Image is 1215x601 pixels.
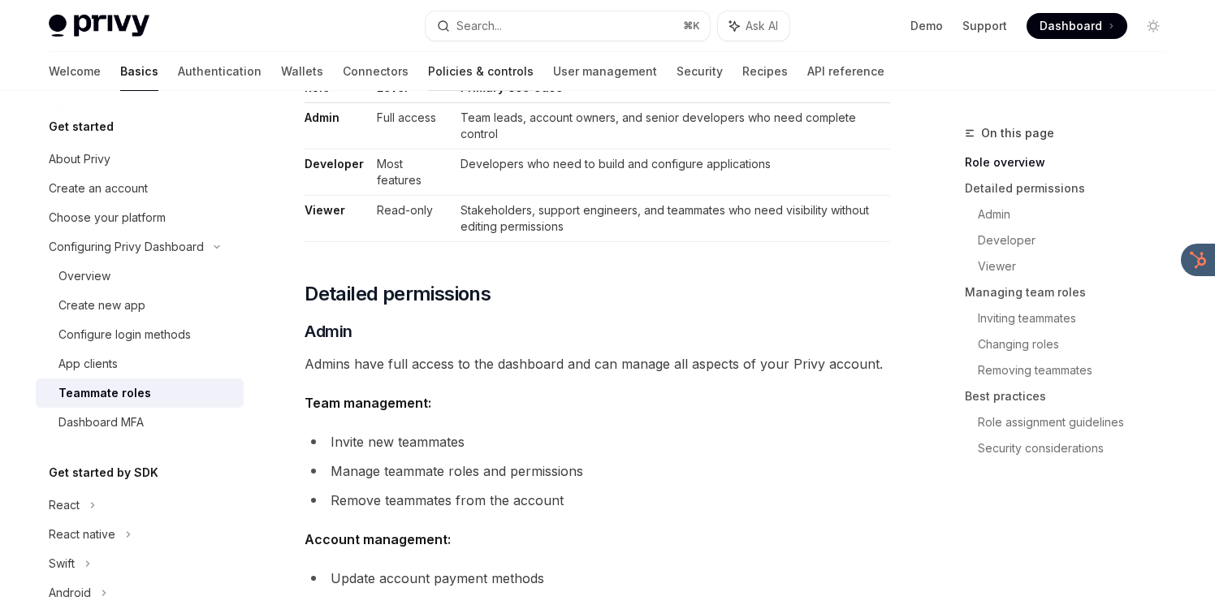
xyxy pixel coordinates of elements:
[965,175,1179,201] a: Detailed permissions
[965,383,1179,409] a: Best practices
[305,203,345,217] strong: Viewer
[978,331,1179,357] a: Changing roles
[36,174,244,203] a: Create an account
[305,567,890,590] li: Update account payment methods
[49,208,166,227] div: Choose your platform
[1140,13,1166,39] button: Toggle dark mode
[962,18,1007,34] a: Support
[36,349,244,378] a: App clients
[978,357,1179,383] a: Removing teammates
[58,296,145,315] div: Create new app
[454,103,890,149] td: Team leads, account owners, and senior developers who need complete control
[178,52,262,91] a: Authentication
[36,378,244,408] a: Teammate roles
[58,325,191,344] div: Configure login methods
[978,409,1179,435] a: Role assignment guidelines
[36,203,244,232] a: Choose your platform
[36,291,244,320] a: Create new app
[36,145,244,174] a: About Privy
[718,11,789,41] button: Ask AI
[49,52,101,91] a: Welcome
[305,281,491,307] span: Detailed permissions
[49,117,114,136] h5: Get started
[36,408,244,437] a: Dashboard MFA
[49,237,204,257] div: Configuring Privy Dashboard
[343,52,409,91] a: Connectors
[305,352,890,375] span: Admins have full access to the dashboard and can manage all aspects of your Privy account.
[978,253,1179,279] a: Viewer
[49,15,149,37] img: light logo
[370,149,453,196] td: Most features
[965,149,1179,175] a: Role overview
[305,110,339,124] strong: Admin
[978,435,1179,461] a: Security considerations
[58,354,118,374] div: App clients
[305,320,352,343] span: Admin
[454,196,890,242] td: Stakeholders, support engineers, and teammates who need visibility without editing permissions
[683,19,700,32] span: ⌘ K
[428,52,534,91] a: Policies & controls
[370,103,453,149] td: Full access
[978,305,1179,331] a: Inviting teammates
[677,52,723,91] a: Security
[281,52,323,91] a: Wallets
[49,463,158,482] h5: Get started by SDK
[58,413,144,432] div: Dashboard MFA
[305,395,431,411] strong: Team management:
[120,52,158,91] a: Basics
[36,320,244,349] a: Configure login methods
[742,52,788,91] a: Recipes
[49,179,148,198] div: Create an account
[49,525,115,544] div: React native
[1040,18,1102,34] span: Dashboard
[454,149,890,196] td: Developers who need to build and configure applications
[910,18,943,34] a: Demo
[49,554,75,573] div: Swift
[1027,13,1127,39] a: Dashboard
[807,52,884,91] a: API reference
[981,123,1054,143] span: On this page
[58,383,151,403] div: Teammate roles
[426,11,710,41] button: Search...⌘K
[58,266,110,286] div: Overview
[978,201,1179,227] a: Admin
[49,149,110,169] div: About Privy
[305,157,364,171] strong: Developer
[746,18,778,34] span: Ask AI
[305,430,890,453] li: Invite new teammates
[36,262,244,291] a: Overview
[305,460,890,482] li: Manage teammate roles and permissions
[456,16,502,36] div: Search...
[978,227,1179,253] a: Developer
[370,196,453,242] td: Read-only
[305,489,890,512] li: Remove teammates from the account
[305,531,451,547] strong: Account management:
[965,279,1179,305] a: Managing team roles
[49,495,80,515] div: React
[553,52,657,91] a: User management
